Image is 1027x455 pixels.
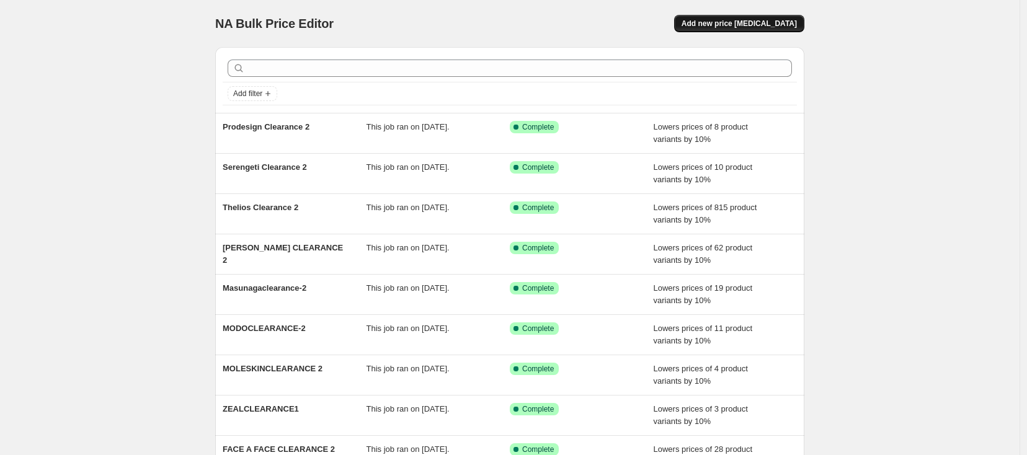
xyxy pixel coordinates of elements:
[367,243,450,252] span: This job ran on [DATE].
[654,162,753,184] span: Lowers prices of 10 product variants by 10%
[233,89,262,99] span: Add filter
[654,122,748,144] span: Lowers prices of 8 product variants by 10%
[522,404,554,414] span: Complete
[215,17,334,30] span: NA Bulk Price Editor
[367,364,450,373] span: This job ran on [DATE].
[223,404,299,413] span: ZEALCLEARANCE1
[223,203,298,212] span: Thelios Clearance 2
[367,203,450,212] span: This job ran on [DATE].
[367,122,450,131] span: This job ran on [DATE].
[367,324,450,333] span: This job ran on [DATE].
[223,324,306,333] span: MODOCLEARANCE-2
[223,162,307,172] span: Serengeti Clearance 2
[522,122,554,132] span: Complete
[522,324,554,334] span: Complete
[223,243,343,265] span: [PERSON_NAME] CLEARANCE 2
[223,122,309,131] span: Prodesign Clearance 2
[654,203,757,224] span: Lowers prices of 815 product variants by 10%
[522,162,554,172] span: Complete
[654,404,748,426] span: Lowers prices of 3 product variants by 10%
[654,324,753,345] span: Lowers prices of 11 product variants by 10%
[228,86,277,101] button: Add filter
[654,364,748,386] span: Lowers prices of 4 product variants by 10%
[223,283,306,293] span: Masunagaclearance-2
[367,162,450,172] span: This job ran on [DATE].
[522,444,554,454] span: Complete
[674,15,804,32] button: Add new price [MEDICAL_DATA]
[367,444,450,454] span: This job ran on [DATE].
[654,243,753,265] span: Lowers prices of 62 product variants by 10%
[522,364,554,374] span: Complete
[522,283,554,293] span: Complete
[522,203,554,213] span: Complete
[654,283,753,305] span: Lowers prices of 19 product variants by 10%
[223,364,322,373] span: MOLESKINCLEARANCE 2
[367,404,450,413] span: This job ran on [DATE].
[223,444,335,454] span: FACE A FACE CLEARANCE 2
[367,283,450,293] span: This job ran on [DATE].
[682,19,797,29] span: Add new price [MEDICAL_DATA]
[522,243,554,253] span: Complete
